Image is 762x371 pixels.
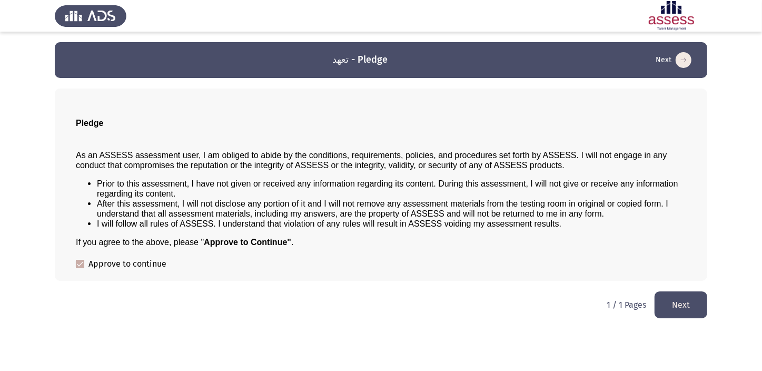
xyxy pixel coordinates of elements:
[97,219,561,228] span: I will follow all rules of ASSESS. I understand that violation of any rules will result in ASSESS...
[652,52,695,69] button: load next page
[88,258,166,270] span: Approve to continue
[636,1,707,31] img: Assessment logo of ASSESS Employability - EBI
[607,300,646,310] p: 1 / 1 Pages
[97,199,668,218] span: After this assessment, I will not disclose any portion of it and I will not remove any assessment...
[204,238,291,247] b: Approve to Continue"
[332,53,388,66] h3: تعهد - Pledge
[76,151,667,170] span: As an ASSESS assessment user, I am obliged to abide by the conditions, requirements, policies, an...
[76,238,293,247] span: If you agree to the above, please " .
[76,119,103,128] span: Pledge
[655,291,707,318] button: load next page
[97,179,678,198] span: Prior to this assessment, I have not given or received any information regarding its content. Dur...
[55,1,126,31] img: Assess Talent Management logo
